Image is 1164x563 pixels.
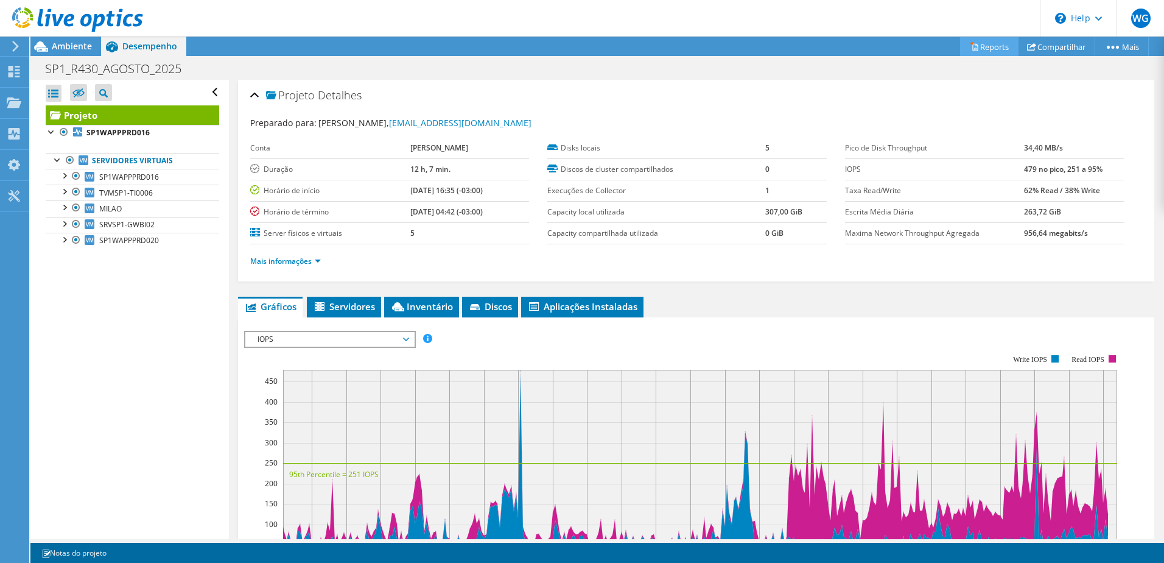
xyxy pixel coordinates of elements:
[244,300,296,313] span: Gráficos
[46,153,219,169] a: Servidores virtuais
[765,207,802,217] b: 307,00 GiB
[265,376,278,386] text: 450
[1013,355,1047,364] text: Write IOPS
[46,217,219,233] a: SRVSP1-GWBI02
[765,228,784,238] b: 0 GiB
[99,204,122,214] span: MILAO
[410,228,415,238] b: 5
[250,227,411,239] label: Server físicos e virtuais
[99,172,159,182] span: SP1WAPPPRD016
[547,206,765,218] label: Capacity local utilizada
[250,117,317,129] label: Preparado para:
[765,185,770,196] b: 1
[527,300,637,313] span: Aplicações Instaladas
[1024,228,1088,238] b: 956,64 megabits/s
[1095,37,1149,56] a: Mais
[960,37,1018,56] a: Reports
[46,125,219,141] a: SP1WAPPPRD016
[122,40,177,52] span: Desempenho
[765,143,770,153] b: 5
[845,163,1024,175] label: IOPS
[410,164,451,174] b: 12 h, 7 min.
[313,300,375,313] span: Servidores
[765,164,770,174] b: 0
[33,545,115,561] a: Notas do projeto
[289,469,379,480] text: 95th Percentile = 251 IOPS
[265,478,278,489] text: 200
[547,163,765,175] label: Discos de cluster compartilhados
[250,163,411,175] label: Duração
[265,498,278,509] text: 150
[318,88,362,102] span: Detalhes
[99,188,153,198] span: TVMSP1-TI0006
[1055,13,1066,24] svg: \n
[1131,9,1151,28] span: WG
[86,127,150,138] b: SP1WAPPPRD016
[265,458,278,468] text: 250
[250,206,411,218] label: Horário de término
[547,185,765,197] label: Execuções de Collector
[46,185,219,200] a: TVMSP1-TI0006
[46,105,219,125] a: Projeto
[1018,37,1095,56] a: Compartilhar
[1071,355,1104,364] text: Read IOPS
[1024,143,1063,153] b: 34,40 MB/s
[547,142,765,154] label: Disks locais
[468,300,512,313] span: Discos
[46,200,219,216] a: MILAO
[845,185,1024,197] label: Taxa Read/Write
[410,185,483,196] b: [DATE] 16:35 (-03:00)
[389,117,531,129] a: [EMAIL_ADDRESS][DOMAIN_NAME]
[265,437,278,448] text: 300
[318,117,531,129] span: [PERSON_NAME],
[40,62,200,76] h1: SP1_R430_AGOSTO_2025
[250,142,411,154] label: Conta
[547,227,765,239] label: Capacity compartilhada utilizada
[1024,207,1061,217] b: 263,72 GiB
[266,90,315,102] span: Projeto
[52,40,92,52] span: Ambiente
[251,332,408,347] span: IOPS
[265,519,278,529] text: 100
[99,219,155,230] span: SRVSP1-GWBI02
[265,417,278,427] text: 350
[410,207,483,217] b: [DATE] 04:42 (-03:00)
[250,185,411,197] label: Horário de início
[845,206,1024,218] label: Escrita Média Diária
[46,169,219,185] a: SP1WAPPPRD016
[99,235,159,246] span: SP1WAPPPRD020
[265,397,278,407] text: 400
[845,227,1024,239] label: Maxima Network Throughput Agregada
[1024,185,1100,196] b: 62% Read / 38% Write
[46,233,219,249] a: SP1WAPPPRD020
[410,143,468,153] b: [PERSON_NAME]
[1024,164,1103,174] b: 479 no pico, 251 a 95%
[845,142,1024,154] label: Pico de Disk Throughput
[250,256,321,266] a: Mais informações
[390,300,453,313] span: Inventário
